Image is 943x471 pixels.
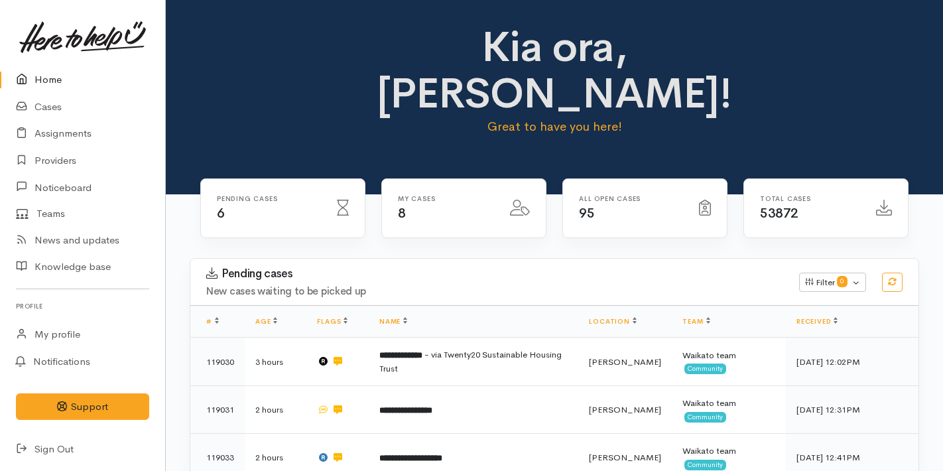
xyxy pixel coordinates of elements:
[217,205,225,222] span: 6
[672,338,786,386] td: Waikato team
[589,404,661,415] span: [PERSON_NAME]
[579,205,594,222] span: 95
[786,386,918,434] td: [DATE] 12:31PM
[799,273,866,293] button: Filter0
[796,317,838,326] a: Received
[255,317,277,326] a: Age
[579,195,683,202] h6: All Open cases
[16,297,149,315] h6: Profile
[16,393,149,421] button: Support
[217,195,321,202] h6: Pending cases
[589,356,661,368] span: [PERSON_NAME]
[684,460,726,470] span: Community
[786,338,918,386] td: [DATE] 12:02PM
[376,117,733,136] p: Great to have you here!
[245,386,306,434] td: 2 hours
[190,338,245,386] td: 119030
[398,205,406,222] span: 8
[684,364,726,374] span: Community
[379,317,407,326] a: Name
[589,317,636,326] a: Location
[206,267,783,281] h3: Pending cases
[589,452,661,463] span: [PERSON_NAME]
[837,276,848,287] span: 0
[398,195,494,202] h6: My cases
[672,386,786,434] td: Waikato team
[760,195,860,202] h6: Total cases
[190,386,245,434] td: 119031
[682,317,710,326] a: Team
[379,349,562,374] span: - via Twenty20 Sustainable Housing Trust
[376,24,733,117] h1: Kia ora, [PERSON_NAME]!
[684,412,726,423] span: Community
[206,286,783,297] h4: New cases waiting to be picked up
[206,317,219,326] a: #
[245,338,306,386] td: 3 hours
[317,317,347,326] a: Flags
[760,205,798,222] span: 53872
